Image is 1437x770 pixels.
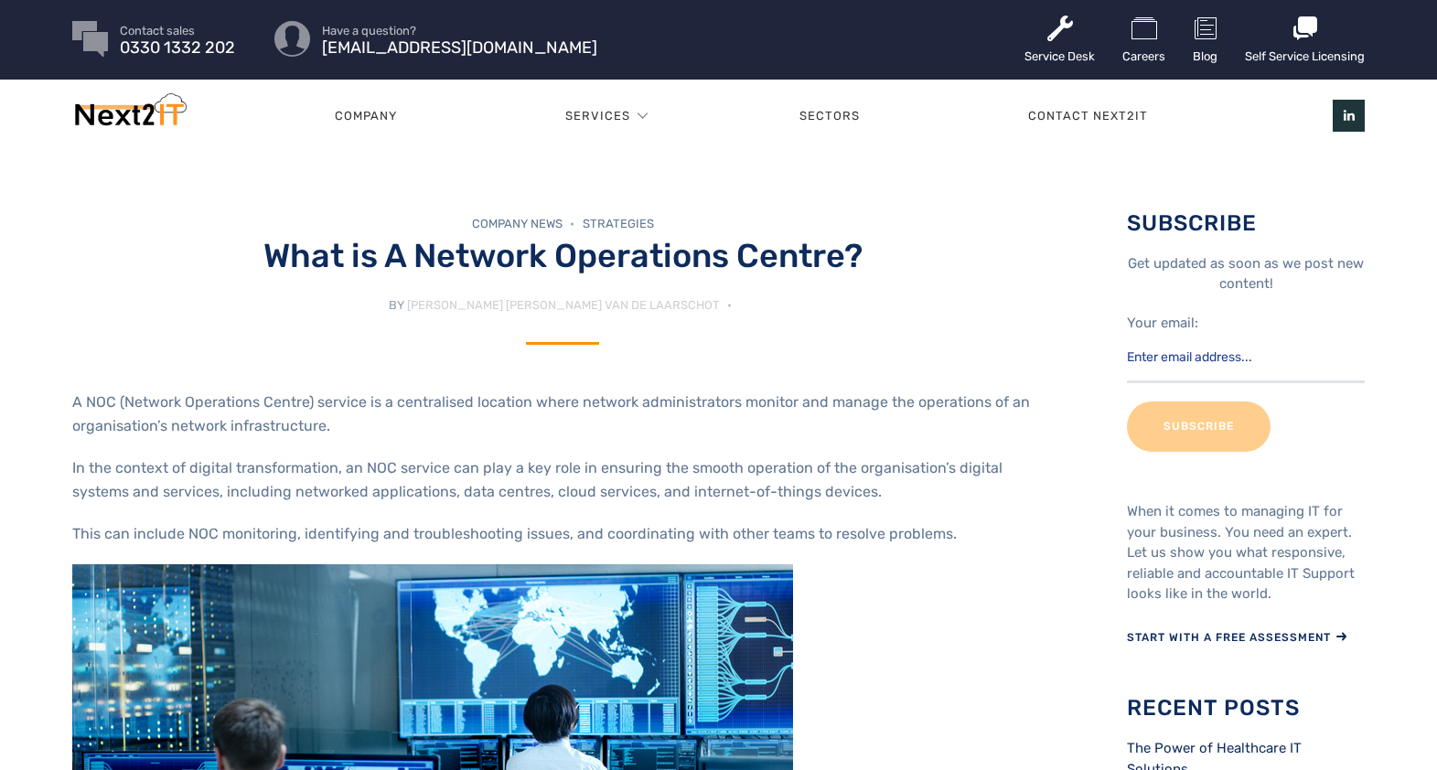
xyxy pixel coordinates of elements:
[1127,253,1365,294] p: Get updated as soon as we post new content!
[944,89,1232,144] a: Contact Next2IT
[120,25,235,37] span: Contact sales
[72,456,1055,504] p: In the context of digital transformation, an NOC service can play a key role in ensuring the smoo...
[322,25,597,37] span: Have a question?
[407,298,720,312] a: [PERSON_NAME] [PERSON_NAME] Van de Laarschot
[251,89,481,144] a: Company
[1127,401,1271,452] input: Subscribe
[322,25,597,54] a: Have a question? [EMAIL_ADDRESS][DOMAIN_NAME]
[1127,501,1365,604] p: When it comes to managing IT for your business. You need an expert. Let us show you what responsi...
[72,390,1055,438] p: A NOC (Network Operations Centre) service is a centralised location where network administrators ...
[72,522,1055,546] p: This can include NOC monitoring, identifying and troubleshooting issues, and coordinating with ot...
[322,42,597,54] span: [EMAIL_ADDRESS][DOMAIN_NAME]
[583,217,654,230] a: Strategies
[389,298,404,312] span: by
[72,236,1055,275] h1: What is A Network Operations Centre?
[120,25,235,54] a: Contact sales 0330 1332 202
[565,89,630,144] a: Services
[714,89,943,144] a: Sectors
[1127,211,1365,235] h3: Subscribe
[1127,623,1347,650] a: START WITH A FREE ASSESSMENT
[72,93,187,134] img: Next2IT
[120,42,235,54] span: 0330 1332 202
[472,217,579,230] a: Company News
[1127,315,1198,331] label: Your email:
[1127,696,1365,720] h3: Recent Posts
